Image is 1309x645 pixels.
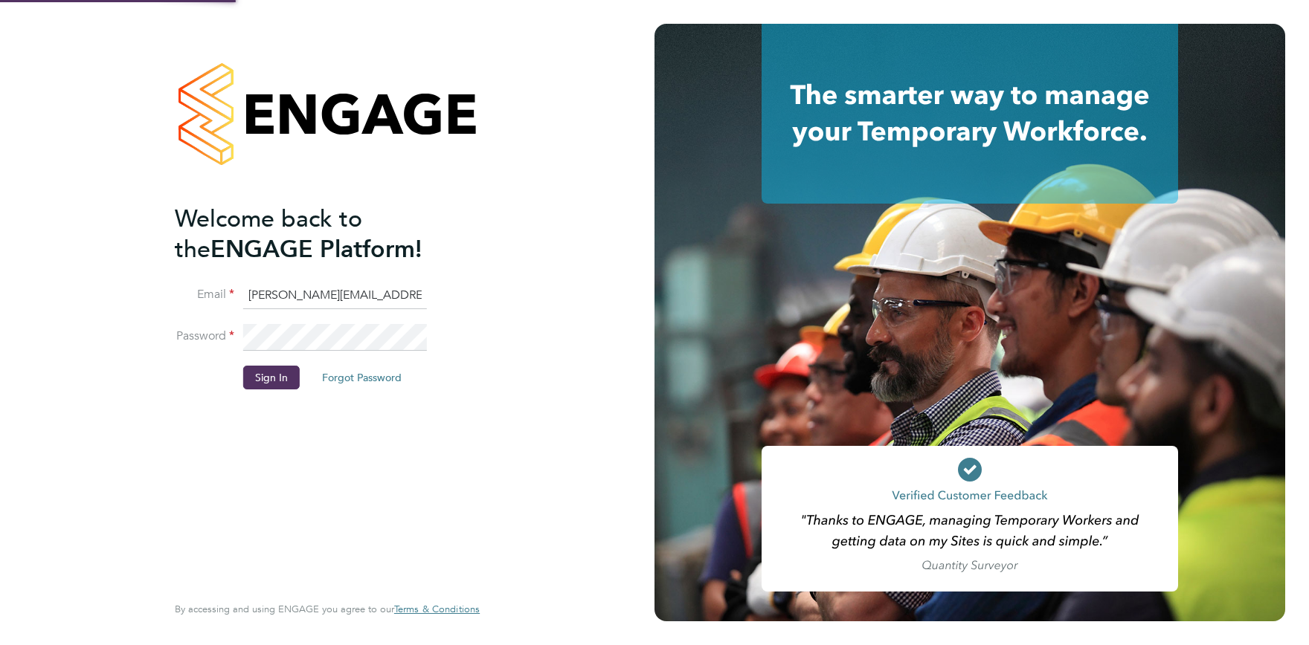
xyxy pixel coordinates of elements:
button: Sign In [243,366,300,389]
span: Terms & Conditions [394,603,480,615]
h2: ENGAGE Platform! [175,204,465,265]
label: Email [175,287,234,302]
label: Password [175,328,234,344]
span: By accessing and using ENGAGE you agree to our [175,603,480,615]
button: Forgot Password [310,366,414,389]
a: Terms & Conditions [394,603,480,615]
input: Enter your work email... [243,282,427,309]
span: Welcome back to the [175,204,362,264]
